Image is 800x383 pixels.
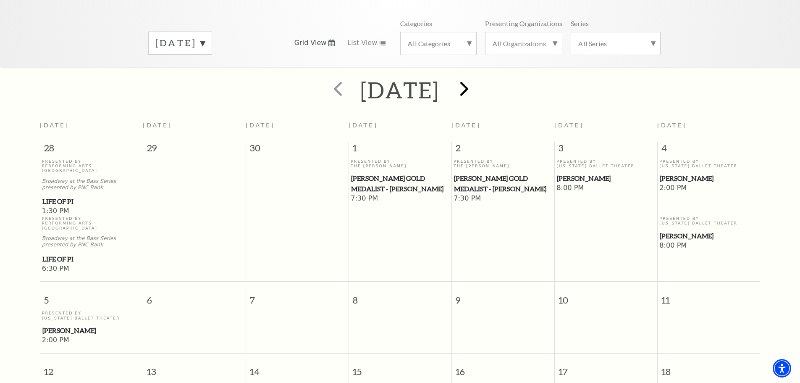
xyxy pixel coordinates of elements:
span: [DATE] [554,122,584,129]
span: Life of Pi [42,254,140,264]
p: Presented By [US_STATE] Ballet Theater [42,311,141,320]
span: 7:30 PM [351,194,449,203]
span: [PERSON_NAME] [660,173,758,184]
span: 9 [452,282,554,311]
span: [PERSON_NAME] Gold Medalist - [PERSON_NAME] [351,173,449,194]
span: 13 [143,354,246,383]
span: 4 [658,142,761,158]
span: [PERSON_NAME] [42,325,140,336]
span: [DATE] [143,122,172,129]
div: Accessibility Menu [773,359,791,378]
span: 14 [246,354,349,383]
span: [DATE] [349,122,378,129]
label: All Categories [407,39,470,48]
button: next [448,75,478,105]
p: Broadway at the Bass Series presented by PNC Bank [42,235,141,248]
span: 5 [40,282,143,311]
span: 30 [246,142,349,158]
span: 6 [143,282,246,311]
span: [PERSON_NAME] [557,173,655,184]
span: [DATE] [657,122,687,129]
span: 8:00 PM [556,184,655,193]
span: [PERSON_NAME] Gold Medalist - [PERSON_NAME] [454,173,552,194]
span: 2:00 PM [659,184,758,193]
h2: [DATE] [360,77,440,103]
span: [DATE] [451,122,481,129]
p: Series [571,19,589,28]
span: Life of Pi [42,196,140,207]
span: 11 [658,282,761,311]
span: 17 [555,354,657,383]
span: 12 [40,354,143,383]
span: 7:30 PM [454,194,552,203]
label: [DATE] [155,37,205,50]
p: Presented By [US_STATE] Ballet Theater [556,159,655,169]
span: Grid View [294,38,327,48]
p: Categories [400,19,432,28]
span: 2 [452,142,554,158]
span: 8:00 PM [659,241,758,251]
button: prev [322,75,352,105]
span: 8 [349,282,451,311]
p: Presented By Performing Arts [GEOGRAPHIC_DATA] [42,216,141,230]
p: Broadway at the Bass Series presented by PNC Bank [42,178,141,191]
span: 1 [349,142,451,158]
span: 15 [349,354,451,383]
span: 6:30 PM [42,264,141,274]
p: Presented By Performing Arts [GEOGRAPHIC_DATA] [42,159,141,173]
span: 28 [40,142,143,158]
span: [DATE] [246,122,275,129]
span: 10 [555,282,657,311]
label: All Organizations [492,39,555,48]
span: 2:00 PM [42,336,141,345]
label: All Series [578,39,653,48]
p: Presented By The [PERSON_NAME] [454,159,552,169]
p: Presented By The [PERSON_NAME] [351,159,449,169]
span: List View [347,38,377,48]
span: 3 [555,142,657,158]
span: [DATE] [40,122,69,129]
span: 18 [658,354,761,383]
span: 1:30 PM [42,207,141,216]
p: Presented By [US_STATE] Ballet Theater [659,159,758,169]
span: [PERSON_NAME] [660,231,758,241]
span: 16 [452,354,554,383]
span: 7 [246,282,349,311]
p: Presented By [US_STATE] Ballet Theater [659,216,758,226]
span: 29 [143,142,246,158]
p: Presenting Organizations [485,19,562,28]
